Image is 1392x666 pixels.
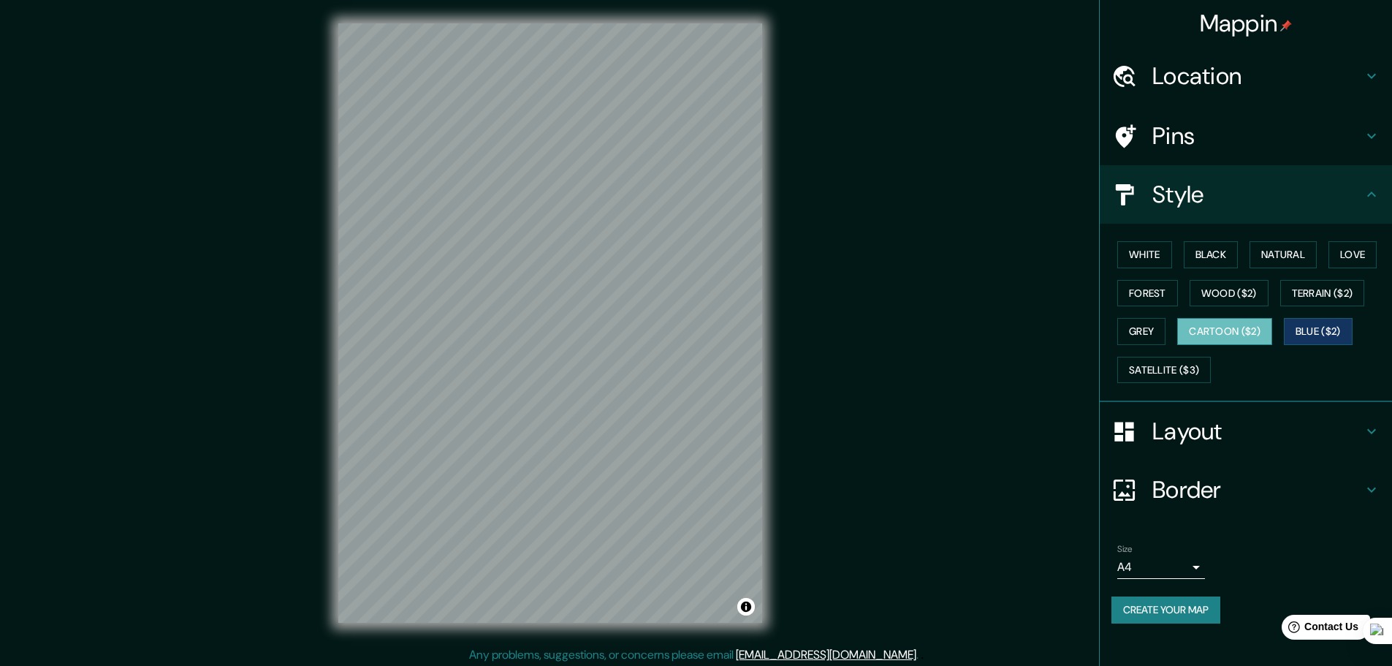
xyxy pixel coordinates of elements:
[1100,47,1392,105] div: Location
[1111,597,1220,624] button: Create your map
[1280,280,1365,307] button: Terrain ($2)
[469,646,919,664] p: Any problems, suggestions, or concerns please email .
[1200,9,1293,38] h4: Mappin
[1152,61,1363,91] h4: Location
[1100,461,1392,519] div: Border
[1190,280,1269,307] button: Wood ($2)
[1152,417,1363,446] h4: Layout
[1100,402,1392,461] div: Layout
[1250,241,1317,268] button: Natural
[919,646,921,664] div: .
[1100,107,1392,165] div: Pins
[1117,318,1165,345] button: Grey
[1262,609,1376,650] iframe: Help widget launcher
[1117,556,1205,579] div: A4
[1117,357,1211,384] button: Satellite ($3)
[1280,20,1292,31] img: pin-icon.png
[1117,280,1178,307] button: Forest
[1284,318,1353,345] button: Blue ($2)
[1152,475,1363,504] h4: Border
[1184,241,1239,268] button: Black
[338,23,762,623] canvas: Map
[1117,543,1133,556] label: Size
[1177,318,1272,345] button: Cartoon ($2)
[737,598,755,616] button: Toggle attribution
[1152,121,1363,151] h4: Pins
[921,646,924,664] div: .
[736,647,916,662] a: [EMAIL_ADDRESS][DOMAIN_NAME]
[1117,241,1172,268] button: White
[1100,165,1392,224] div: Style
[1152,180,1363,209] h4: Style
[1328,241,1377,268] button: Love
